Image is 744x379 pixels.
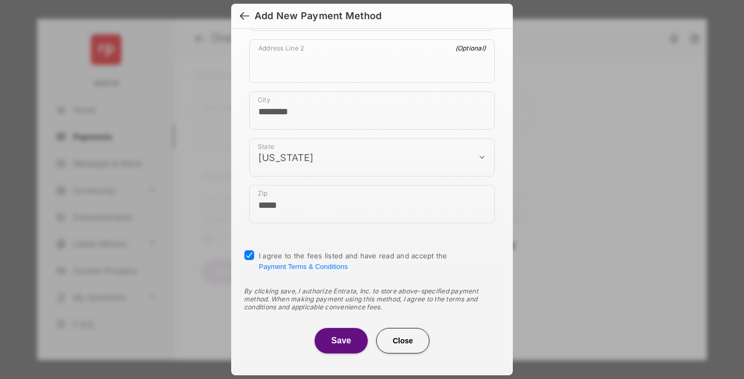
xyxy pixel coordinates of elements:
div: payment_method_screening[postal_addresses][postalCode] [249,185,495,223]
div: payment_method_screening[postal_addresses][addressLine2] [249,39,495,83]
div: payment_method_screening[postal_addresses][administrativeArea] [249,138,495,176]
span: I agree to the fees listed and have read and accept the [259,251,447,271]
button: Save [315,328,368,353]
div: payment_method_screening[postal_addresses][locality] [249,91,495,130]
button: Close [376,328,429,353]
div: Add New Payment Method [255,10,382,22]
div: By clicking save, I authorize Entrata, Inc. to store above-specified payment method. When making ... [244,287,500,311]
button: I agree to the fees listed and have read and accept the [259,263,348,271]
